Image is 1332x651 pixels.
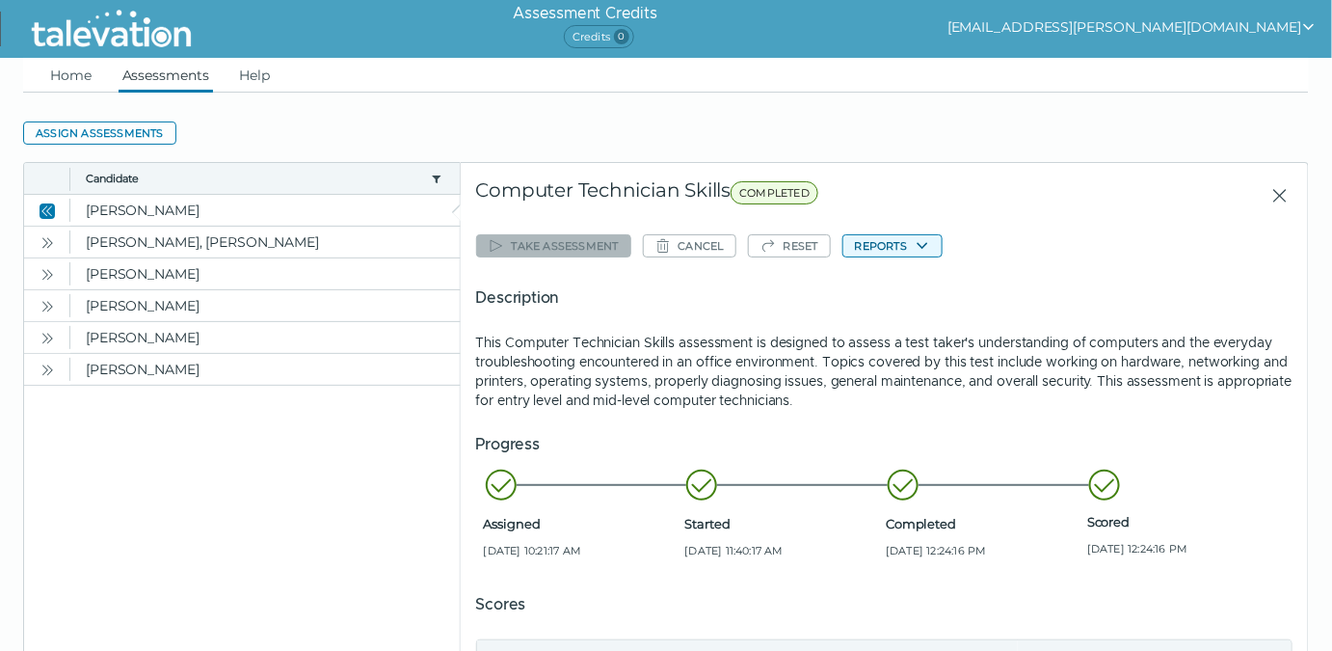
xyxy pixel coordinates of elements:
[476,178,1042,213] div: Computer Technician Skills
[731,181,818,204] span: COMPLETED
[36,262,59,285] button: Open
[236,58,275,93] a: Help
[36,199,59,222] button: Close
[484,543,678,558] span: [DATE] 10:21:17 AM
[36,326,59,349] button: Open
[70,227,460,258] clr-dg-cell: [PERSON_NAME], [PERSON_NAME]
[564,25,634,48] span: Credits
[40,267,55,283] cds-icon: Open
[119,58,213,93] a: Assessments
[40,331,55,346] cds-icon: Open
[36,358,59,381] button: Open
[70,354,460,385] clr-dg-cell: [PERSON_NAME]
[476,333,1292,410] p: This Computer Technician Skills assessment is designed to assess a test taker's understanding of ...
[70,195,460,226] clr-dg-cell: [PERSON_NAME]
[748,234,831,258] button: Reset
[70,322,460,353] clr-dg-cell: [PERSON_NAME]
[40,235,55,251] cds-icon: Open
[886,543,1079,558] span: [DATE] 12:24:16 PM
[886,516,1079,531] span: Completed
[429,171,444,186] button: candidate filter
[23,5,200,53] img: Talevation_Logo_Transparent_white.png
[643,234,736,258] button: Cancel
[513,2,656,25] h6: Assessment Credits
[476,286,1292,310] h5: Description
[476,593,1292,616] h5: Scores
[1087,514,1281,529] span: Scored
[40,363,55,378] cds-icon: Open
[476,433,1292,456] h5: Progress
[484,516,678,531] span: Assigned
[36,294,59,317] button: Open
[684,516,878,531] span: Started
[23,122,176,145] button: Assign assessments
[70,258,460,289] clr-dg-cell: [PERSON_NAME]
[476,234,631,258] button: Take assessment
[86,171,423,186] button: Candidate
[1256,178,1292,213] button: Close
[684,543,878,558] span: [DATE] 11:40:17 AM
[46,58,95,93] a: Home
[40,203,55,219] cds-icon: Close
[947,15,1317,39] button: show user actions
[842,234,943,258] button: Reports
[70,290,460,321] clr-dg-cell: [PERSON_NAME]
[40,299,55,314] cds-icon: Open
[36,231,59,254] button: Open
[614,29,629,44] span: 0
[1087,541,1281,556] span: [DATE] 12:24:16 PM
